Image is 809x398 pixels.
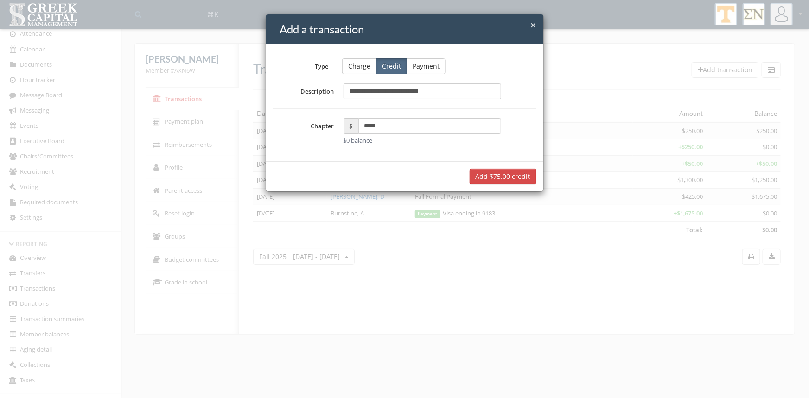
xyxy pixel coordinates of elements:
div: $0 balance [344,136,502,145]
button: Credit [376,58,407,74]
button: Charge [342,58,376,74]
label: Description [273,83,339,99]
button: Add $75.00 credit [470,169,536,184]
label: Type [266,59,336,71]
label: Chapter [273,118,339,145]
span: × [531,19,536,32]
button: Payment [407,58,446,74]
span: $ [344,118,358,134]
h4: Add a transaction [280,21,536,37]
